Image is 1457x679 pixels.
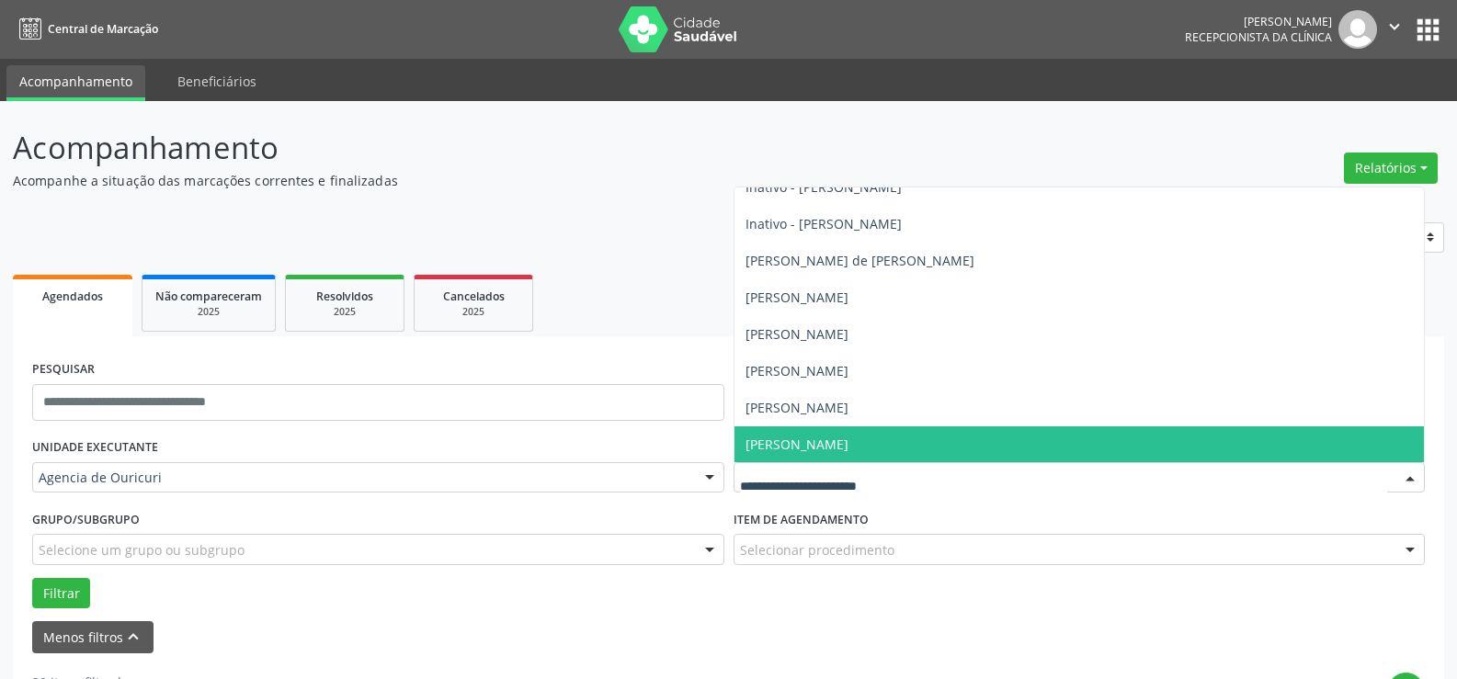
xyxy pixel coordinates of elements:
span: Selecione um grupo ou subgrupo [39,540,245,560]
button: apps [1412,14,1444,46]
i:  [1384,17,1405,37]
label: UNIDADE EXECUTANTE [32,434,158,462]
label: Grupo/Subgrupo [32,505,140,534]
div: 2025 [155,305,262,319]
img: img [1338,10,1377,49]
span: [PERSON_NAME] [746,289,848,306]
span: Agencia de Ouricuri [39,469,687,487]
span: Selecionar procedimento [740,540,894,560]
span: [PERSON_NAME] [746,362,848,379]
a: Acompanhamento [6,65,145,101]
button: Filtrar [32,578,90,609]
p: Acompanhe a situação das marcações correntes e finalizadas [13,171,1015,190]
button: Relatórios [1344,153,1438,184]
span: [PERSON_NAME] [746,399,848,416]
div: 2025 [299,305,391,319]
span: Inativo - [PERSON_NAME] [746,178,902,196]
span: [PERSON_NAME] de [PERSON_NAME] [746,252,974,269]
span: [PERSON_NAME] [746,325,848,343]
span: [PERSON_NAME] [746,436,848,453]
div: 2025 [427,305,519,319]
span: Recepcionista da clínica [1185,29,1332,45]
i: keyboard_arrow_up [123,627,143,647]
button:  [1377,10,1412,49]
span: Resolvidos [316,289,373,304]
span: Cancelados [443,289,505,304]
span: Inativo - [PERSON_NAME] [746,215,902,232]
a: Beneficiários [165,65,269,97]
label: PESQUISAR [32,356,95,384]
p: Acompanhamento [13,125,1015,171]
a: Central de Marcação [13,14,158,44]
button: Menos filtroskeyboard_arrow_up [32,621,154,653]
label: Item de agendamento [734,505,869,534]
span: Não compareceram [155,289,262,304]
span: Agendados [42,289,103,304]
span: Central de Marcação [48,21,158,37]
div: [PERSON_NAME] [1185,14,1332,29]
